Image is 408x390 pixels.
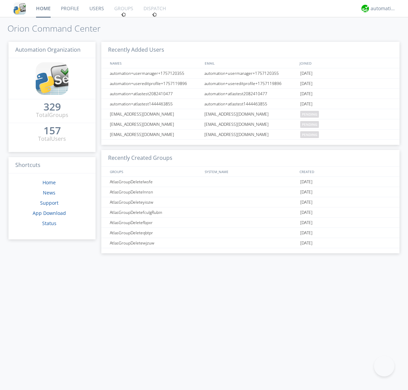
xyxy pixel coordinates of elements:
[101,218,400,228] a: AtlasGroupDeletefbpxr[DATE]
[15,46,81,53] span: Automation Organization
[101,130,400,140] a: [EMAIL_ADDRESS][DOMAIN_NAME][EMAIL_ADDRESS][DOMAIN_NAME]pending
[298,58,393,68] div: JOINED
[101,79,400,89] a: automation+usereditprofile+1757119896automation+usereditprofile+1757119896[DATE]
[101,187,400,197] a: AtlasGroupDeletelnnsn[DATE]
[108,79,202,88] div: automation+usereditprofile+1757119896
[361,5,369,12] img: d2d01cd9b4174d08988066c6d424eccd
[36,62,68,95] img: cddb5a64eb264b2086981ab96f4c1ba7
[101,119,400,130] a: [EMAIL_ADDRESS][DOMAIN_NAME][EMAIL_ADDRESS][DOMAIN_NAME]pending
[300,68,312,79] span: [DATE]
[101,238,400,248] a: AtlasGroupDeletewjzuw[DATE]
[36,111,68,119] div: Total Groups
[108,207,202,217] div: AtlasGroupDeletefculgRubin
[300,111,319,118] span: pending
[101,207,400,218] a: AtlasGroupDeletefculgRubin[DATE]
[371,5,396,12] div: automation+atlas
[298,167,393,176] div: CREATED
[108,228,202,238] div: AtlasGroupDeleteqbtpr
[101,177,400,187] a: AtlasGroupDeletelwsfe[DATE]
[101,89,400,99] a: automation+atlastest2082410477automation+atlastest2082410477[DATE]
[108,130,202,139] div: [EMAIL_ADDRESS][DOMAIN_NAME]
[108,68,202,78] div: automation+usermanager+1757120355
[108,197,202,207] div: AtlasGroupDeleteyiozw
[108,238,202,248] div: AtlasGroupDeletewjzuw
[203,89,299,99] div: automation+atlastest2082410477
[300,79,312,89] span: [DATE]
[300,197,312,207] span: [DATE]
[108,89,202,99] div: automation+atlastest2082410477
[300,187,312,197] span: [DATE]
[101,42,400,58] h3: Recently Added Users
[108,177,202,187] div: AtlasGroupDeletelwsfe
[101,197,400,207] a: AtlasGroupDeleteyiozw[DATE]
[108,99,202,109] div: automation+atlastest1444463855
[300,238,312,248] span: [DATE]
[300,228,312,238] span: [DATE]
[101,109,400,119] a: [EMAIL_ADDRESS][DOMAIN_NAME][EMAIL_ADDRESS][DOMAIN_NAME]pending
[300,89,312,99] span: [DATE]
[300,177,312,187] span: [DATE]
[44,103,61,111] a: 329
[203,167,298,176] div: SYSTEM_NAME
[300,131,319,138] span: pending
[8,157,96,174] h3: Shortcuts
[108,109,202,119] div: [EMAIL_ADDRESS][DOMAIN_NAME]
[203,99,299,109] div: automation+atlastest1444463855
[108,119,202,129] div: [EMAIL_ADDRESS][DOMAIN_NAME]
[203,119,299,129] div: [EMAIL_ADDRESS][DOMAIN_NAME]
[203,58,298,68] div: EMAIL
[42,179,56,186] a: Home
[300,121,319,128] span: pending
[108,58,201,68] div: NAMES
[108,187,202,197] div: AtlasGroupDeletelnnsn
[44,103,61,110] div: 329
[108,218,202,227] div: AtlasGroupDeletefbpxr
[44,127,61,134] div: 157
[14,2,26,15] img: cddb5a64eb264b2086981ab96f4c1ba7
[43,189,55,196] a: News
[203,109,299,119] div: [EMAIL_ADDRESS][DOMAIN_NAME]
[300,99,312,109] span: [DATE]
[42,220,56,226] a: Status
[101,228,400,238] a: AtlasGroupDeleteqbtpr[DATE]
[40,200,58,206] a: Support
[44,127,61,135] a: 157
[203,68,299,78] div: automation+usermanager+1757120355
[300,218,312,228] span: [DATE]
[121,12,126,17] img: spin.svg
[101,99,400,109] a: automation+atlastest1444463855automation+atlastest1444463855[DATE]
[203,130,299,139] div: [EMAIL_ADDRESS][DOMAIN_NAME]
[374,356,394,376] iframe: Toggle Customer Support
[152,12,157,17] img: spin.svg
[38,135,66,143] div: Total Users
[108,167,201,176] div: GROUPS
[101,150,400,167] h3: Recently Created Groups
[300,207,312,218] span: [DATE]
[203,79,299,88] div: automation+usereditprofile+1757119896
[101,68,400,79] a: automation+usermanager+1757120355automation+usermanager+1757120355[DATE]
[33,210,66,216] a: App Download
